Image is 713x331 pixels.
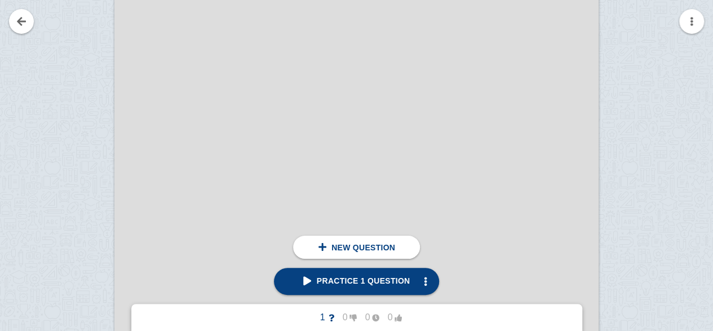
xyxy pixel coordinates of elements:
[274,268,440,295] a: Practice 1 question
[303,308,411,326] button: 1000
[303,276,410,285] span: Practice 1 question
[312,312,334,323] span: 1
[331,243,395,252] span: New question
[334,312,357,323] span: 0
[357,312,379,323] span: 0
[9,9,34,34] a: Go back to your notes
[379,312,402,323] span: 0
